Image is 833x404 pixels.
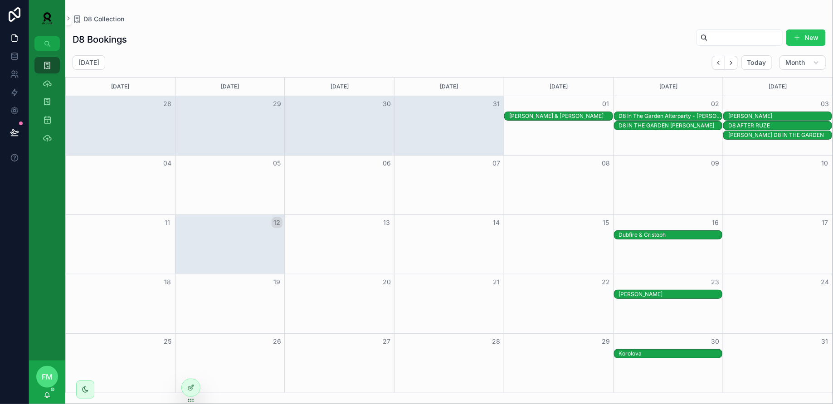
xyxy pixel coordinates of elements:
div: D8 In The Garden Afterparty - Chloe Caillet [619,112,722,120]
div: [DATE] [615,78,722,96]
button: 27 [381,336,392,347]
h2: [DATE] [78,58,99,67]
div: D8 IN THE GARDEN [PERSON_NAME] [619,122,722,129]
button: 15 [600,217,611,228]
button: 30 [381,98,392,109]
button: 11 [162,217,173,228]
div: D8 IN THE GARDEN CHRIS STUSSY [619,122,722,130]
div: Dubfire & Cristoph [619,231,722,239]
button: 18 [162,277,173,287]
div: FISHER D8 IN THE GARDEN [728,131,832,139]
button: 17 [819,217,830,228]
div: Korolova [619,350,722,357]
button: 31 [491,98,502,109]
button: Month [779,55,826,70]
button: 30 [710,336,721,347]
div: Jay Lumen [619,290,722,298]
button: 24 [819,277,830,287]
button: 03 [819,98,830,109]
button: New [786,29,826,46]
button: 10 [819,158,830,169]
button: 28 [162,98,173,109]
button: 05 [272,158,283,169]
button: Today [741,55,773,70]
button: 22 [600,277,611,287]
button: 08 [600,158,611,169]
button: 01 [600,98,611,109]
div: [PERSON_NAME] [728,112,832,120]
div: [DATE] [396,78,502,96]
h1: D8 Bookings [73,33,127,46]
button: 09 [710,158,721,169]
div: [PERSON_NAME] D8 IN THE GARDEN [728,131,832,139]
div: [DATE] [725,78,831,96]
div: Kevin & Perry [509,112,613,120]
div: [DATE] [67,78,174,96]
img: App logo [36,11,58,25]
button: 02 [710,98,721,109]
div: D8 AFTER RUZE [728,122,832,130]
button: 16 [710,217,721,228]
a: D8 Collection [73,15,124,24]
div: [DATE] [506,78,612,96]
button: 04 [162,158,173,169]
span: FM [42,371,53,382]
button: 29 [272,98,283,109]
button: 31 [819,336,830,347]
button: 06 [381,158,392,169]
div: Month View [65,77,833,393]
div: scrollable content [29,51,65,158]
button: 14 [491,217,502,228]
span: Month [785,58,805,67]
button: 23 [710,277,721,287]
button: Back [712,56,725,70]
button: 20 [381,277,392,287]
span: Today [747,58,767,67]
button: 07 [491,158,502,169]
button: 28 [491,336,502,347]
div: [DATE] [177,78,283,96]
div: D8 In The Garden Afterparty - [PERSON_NAME] [619,112,722,120]
div: [PERSON_NAME] [619,291,722,298]
div: [PERSON_NAME] & [PERSON_NAME] [509,112,613,120]
button: 26 [272,336,283,347]
button: 19 [272,277,283,287]
button: 29 [600,336,611,347]
button: 13 [381,217,392,228]
div: [DATE] [286,78,393,96]
button: 25 [162,336,173,347]
button: 21 [491,277,502,287]
div: NIC FANCULLI [728,112,832,120]
div: Korolova [619,350,722,358]
button: Next [725,56,738,70]
div: D8 AFTER RUZE [728,122,832,129]
span: D8 Collection [83,15,124,24]
button: 12 [272,217,283,228]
